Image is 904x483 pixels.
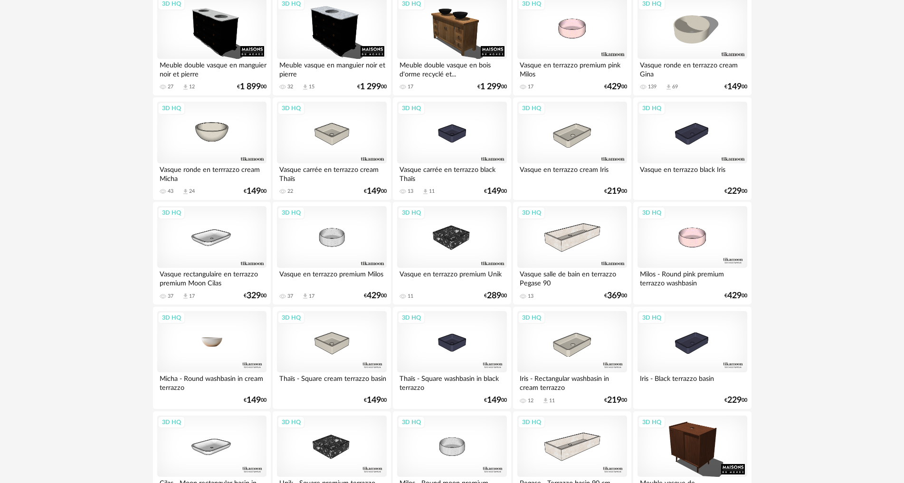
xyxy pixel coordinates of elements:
[398,102,425,114] div: 3D HQ
[182,84,189,91] span: Download icon
[724,397,747,404] div: € 00
[244,293,266,299] div: € 00
[604,397,627,404] div: € 00
[518,416,545,428] div: 3D HQ
[158,207,185,219] div: 3D HQ
[157,268,266,287] div: Vasque rectangulaire en terrazzo premium Moon Cilas
[638,207,666,219] div: 3D HQ
[724,188,747,195] div: € 00
[364,293,387,299] div: € 00
[518,207,545,219] div: 3D HQ
[237,84,266,90] div: € 00
[484,188,507,195] div: € 00
[604,84,627,90] div: € 00
[157,59,266,78] div: Meuble double vasque en manguier noir et pierre
[518,102,545,114] div: 3D HQ
[487,397,501,404] span: 149
[364,188,387,195] div: € 00
[273,307,390,409] a: 3D HQ Thaïs - Square cream terrazzo basin €14900
[168,293,173,300] div: 37
[648,84,657,90] div: 139
[638,372,747,391] div: Iris - Black terrazzo basin
[360,84,381,90] span: 1 299
[397,163,506,182] div: Vasque carrée en terrazzo black Thaïs
[397,268,506,287] div: Vasque en terrazzo premium Unik
[309,84,314,90] div: 15
[484,397,507,404] div: € 00
[513,202,631,304] a: 3D HQ Vasque salle de bain en terrazzo Pegase 90 13 €36900
[672,84,678,90] div: 69
[408,293,413,300] div: 11
[549,398,555,404] div: 11
[153,202,271,304] a: 3D HQ Vasque rectangulaire en terrazzo premium Moon Cilas 37 Download icon 17 €32900
[247,188,261,195] span: 149
[513,97,631,200] a: 3D HQ Vasque en terrazzo cream Iris €21900
[638,102,666,114] div: 3D HQ
[604,188,627,195] div: € 00
[277,372,386,391] div: Thaïs - Square cream terrazzo basin
[429,188,435,195] div: 11
[477,84,507,90] div: € 00
[364,397,387,404] div: € 00
[157,163,266,182] div: Vasque ronde en terrrazzo cream Micha
[277,416,305,428] div: 3D HQ
[638,163,747,182] div: Vasque en terrazzo black Iris
[517,372,627,391] div: Iris - Rectangular washbasin in cream terrazzo
[487,293,501,299] span: 289
[607,397,621,404] span: 219
[393,307,511,409] a: 3D HQ Thaïs - Square washbasin in black terrazzo €14900
[528,293,533,300] div: 13
[633,202,751,304] a: 3D HQ Milos - Round pink premium terrazzo washbasin €42900
[484,293,507,299] div: € 00
[189,188,195,195] div: 24
[157,372,266,391] div: Micha - Round washbasin in cream terrazzo
[604,293,627,299] div: € 00
[367,188,381,195] span: 149
[513,307,631,409] a: 3D HQ Iris - Rectangular washbasin in cream terrazzo 12 Download icon 11 €21900
[168,84,173,90] div: 27
[408,188,413,195] div: 13
[665,84,672,91] span: Download icon
[398,207,425,219] div: 3D HQ
[528,84,533,90] div: 17
[189,293,195,300] div: 17
[727,293,742,299] span: 429
[422,188,429,195] span: Download icon
[408,84,413,90] div: 17
[153,97,271,200] a: 3D HQ Vasque ronde en terrrazzo cream Micha 43 Download icon 24 €14900
[158,416,185,428] div: 3D HQ
[158,102,185,114] div: 3D HQ
[168,188,173,195] div: 43
[357,84,387,90] div: € 00
[240,84,261,90] span: 1 899
[638,416,666,428] div: 3D HQ
[633,307,751,409] a: 3D HQ Iris - Black terrazzo basin €22900
[273,202,390,304] a: 3D HQ Vasque en terrazzo premium Milos 37 Download icon 17 €42900
[287,293,293,300] div: 37
[367,397,381,404] span: 149
[273,97,390,200] a: 3D HQ Vasque carrée en terrazzo cream Thaïs 22 €14900
[487,188,501,195] span: 149
[277,207,305,219] div: 3D HQ
[393,202,511,304] a: 3D HQ Vasque en terrazzo premium Unik 11 €28900
[480,84,501,90] span: 1 299
[517,268,627,287] div: Vasque salle de bain en terrazzo Pegase 90
[633,97,751,200] a: 3D HQ Vasque en terrazzo black Iris €22900
[182,188,189,195] span: Download icon
[367,293,381,299] span: 429
[397,372,506,391] div: Thaïs - Square washbasin in black terrazzo
[189,84,195,90] div: 12
[397,59,506,78] div: Meuble double vasque en bois d'orme recyclé et...
[277,163,386,182] div: Vasque carrée en terrazzo cream Thaïs
[542,397,549,404] span: Download icon
[638,268,747,287] div: Milos - Round pink premium terrazzo washbasin
[153,307,271,409] a: 3D HQ Micha - Round washbasin in cream terrazzo €14900
[287,188,293,195] div: 22
[247,397,261,404] span: 149
[724,84,747,90] div: € 00
[398,416,425,428] div: 3D HQ
[727,188,742,195] span: 229
[528,398,533,404] div: 12
[398,312,425,324] div: 3D HQ
[517,59,627,78] div: Vasque en terrazzo premium pink Milos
